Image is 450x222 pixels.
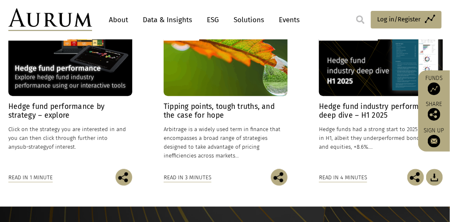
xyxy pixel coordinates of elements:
[271,169,288,186] img: Share this post
[203,12,223,28] a: ESG
[426,169,443,186] img: Download Article
[422,127,446,147] a: Sign up
[428,108,440,121] img: Share this post
[319,125,443,151] p: Hedge funds had a strong start to 2025 – up 4.5% in H1, albeit they underperformed bonds, +7.3% a...
[319,173,367,182] div: Read in 4 minutes
[8,102,132,120] h4: Hedge fund performance by strategy – explore
[319,18,443,169] a: Hedge Fund Data Hedge fund industry performance deep dive – H1 2025 Hedge funds had a strong star...
[377,14,421,24] span: Log in/Register
[371,11,442,28] a: Log in/Register
[17,144,49,150] span: sub-strategy
[428,83,440,95] img: Access Funds
[116,169,132,186] img: Share this post
[164,125,288,160] p: Arbitrage is a widely used term in finance that encompasses a broad range of strategies designed ...
[356,15,365,24] img: search.svg
[275,12,300,28] a: Events
[319,102,443,120] h4: Hedge fund industry performance deep dive – H1 2025
[105,12,132,28] a: About
[422,101,446,121] div: Share
[422,75,446,95] a: Funds
[164,173,211,182] div: Read in 3 minutes
[8,8,92,31] img: Aurum
[8,173,53,182] div: Read in 1 minute
[229,12,268,28] a: Solutions
[407,169,424,186] img: Share this post
[428,135,440,147] img: Sign up to our newsletter
[139,12,196,28] a: Data & Insights
[8,125,132,151] p: Click on the strategy you are interested in and you can then click through further into any of in...
[8,18,132,169] a: Hedge Fund Data Hedge fund performance by strategy – explore Click on the strategy you are intere...
[164,102,288,120] h4: Tipping points, tough truths, and the case for hope
[164,18,288,169] a: Insights Tipping points, tough truths, and the case for hope Arbitrage is a widely used term in f...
